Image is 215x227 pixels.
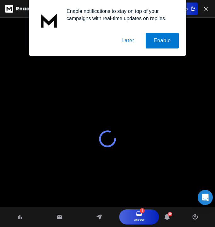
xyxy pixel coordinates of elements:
p: Onebox [134,217,144,223]
button: Enable [146,33,179,48]
img: notification icon [36,8,61,33]
a: 1 [136,211,142,217]
div: Open Intercom Messenger [198,190,213,205]
button: Later [113,33,142,48]
span: 50 [168,212,172,216]
span: 1 [142,208,143,213]
div: Enable notifications to stay on top of your campaigns with real-time updates on replies. [61,8,179,22]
